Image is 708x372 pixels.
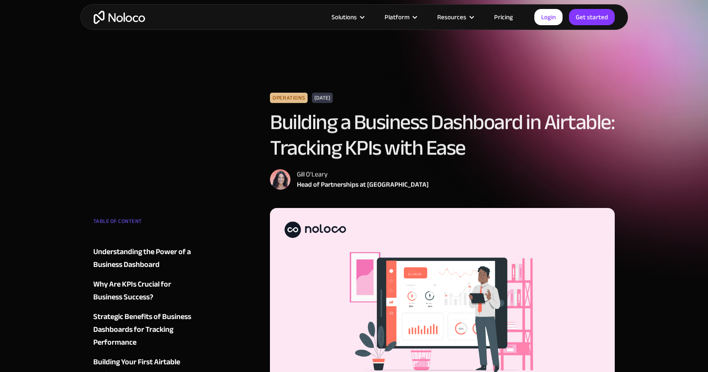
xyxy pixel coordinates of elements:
[332,12,357,23] div: Solutions
[93,310,197,349] a: Strategic Benefits of Business Dashboards for Tracking Performance
[374,12,427,23] div: Platform
[297,169,429,179] div: Gill O'Leary
[93,278,197,304] a: Why Are KPIs Crucial for Business Success?
[93,246,197,271] a: Understanding the Power of a Business Dashboard
[321,12,374,23] div: Solutions
[312,93,333,103] div: [DATE]
[534,9,563,25] a: Login
[270,93,308,103] div: Operations
[385,12,409,23] div: Platform
[483,12,524,23] a: Pricing
[94,11,145,24] a: home
[297,179,429,190] div: Head of Partnerships at [GEOGRAPHIC_DATA]
[270,109,615,161] h1: Building a Business Dashboard in Airtable: Tracking KPIs with Ease
[93,215,197,232] div: TABLE OF CONTENT
[437,12,466,23] div: Resources
[569,9,615,25] a: Get started
[427,12,483,23] div: Resources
